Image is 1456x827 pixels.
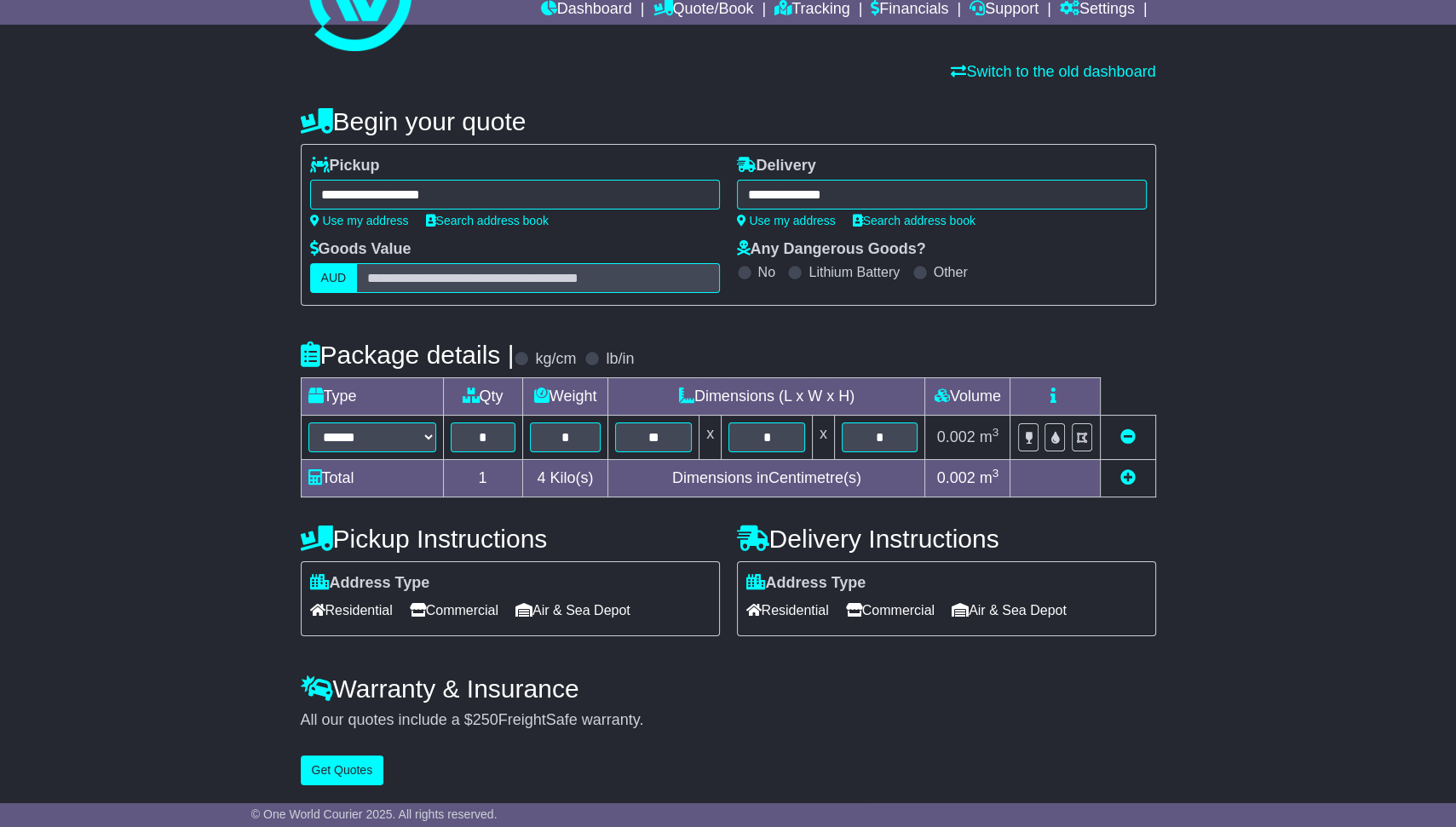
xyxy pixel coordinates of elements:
[980,469,999,486] span: m
[473,711,498,728] span: 250
[1120,428,1136,445] a: Remove this item
[301,107,1156,135] h4: Begin your quote
[410,597,498,623] span: Commercial
[952,597,1067,623] span: Air & Sea Depot
[443,378,522,416] td: Qty
[310,574,430,593] label: Address Type
[812,416,834,460] td: x
[737,525,1156,553] h4: Delivery Instructions
[737,214,836,227] a: Use my address
[846,597,935,623] span: Commercial
[937,428,975,445] span: 0.002
[1120,469,1136,486] a: Add new item
[310,240,411,259] label: Goods Value
[443,460,522,497] td: 1
[310,597,393,623] span: Residential
[934,264,968,280] label: Other
[746,597,829,623] span: Residential
[301,525,720,553] h4: Pickup Instructions
[951,63,1155,80] a: Switch to the old dashboard
[746,574,866,593] label: Address Type
[853,214,975,227] a: Search address book
[522,460,608,497] td: Kilo(s)
[310,157,380,175] label: Pickup
[937,469,975,486] span: 0.002
[301,711,1156,730] div: All our quotes include a $ FreightSafe warranty.
[301,675,1156,703] h4: Warranty & Insurance
[537,469,545,486] span: 4
[301,460,443,497] td: Total
[699,416,722,460] td: x
[426,214,549,227] a: Search address book
[737,157,816,175] label: Delivery
[310,214,409,227] a: Use my address
[809,264,900,280] label: Lithium Battery
[993,467,999,480] sup: 3
[925,378,1010,416] td: Volume
[758,264,775,280] label: No
[251,807,498,821] span: © One World Courier 2025. All rights reserved.
[608,378,925,416] td: Dimensions (L x W x H)
[980,428,999,445] span: m
[606,350,634,369] label: lb/in
[301,341,515,369] h4: Package details |
[737,240,926,259] label: Any Dangerous Goods?
[535,350,576,369] label: kg/cm
[301,378,443,416] td: Type
[608,460,925,497] td: Dimensions in Centimetre(s)
[310,263,358,293] label: AUD
[515,597,630,623] span: Air & Sea Depot
[301,755,384,785] button: Get Quotes
[522,378,608,416] td: Weight
[993,426,999,439] sup: 3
